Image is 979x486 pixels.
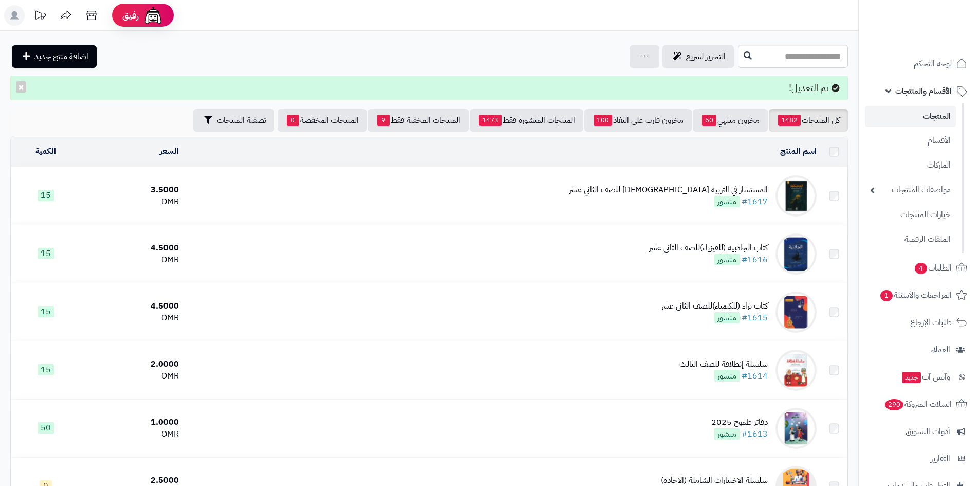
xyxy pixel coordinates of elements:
a: المنتجات المخفضة0 [278,109,367,132]
div: OMR [85,428,179,440]
span: تصفية المنتجات [217,114,266,127]
div: دفاتر طموح 2025 [711,417,768,428]
div: 4.5000 [85,300,179,312]
div: المستشار في التربية [DEMOGRAPHIC_DATA] للصف الثاني عشر [569,184,768,196]
img: سلسلة إنطلاقة للصف الثالث [775,350,817,391]
img: ai-face.png [143,5,163,26]
span: العملاء [930,343,950,357]
a: مخزون قارب على النفاذ100 [584,109,692,132]
a: خيارات المنتجات [865,204,956,226]
span: وآتس آب [901,370,950,384]
button: × [16,81,26,93]
div: OMR [85,312,179,324]
span: 4 [915,263,927,274]
span: 100 [594,115,612,126]
span: منشور [714,428,740,440]
img: كتاب الجاذبية (للفيزياء)للصف الثاني عشر [775,233,817,275]
span: منشور [714,312,740,323]
a: #1614 [742,370,768,382]
a: الكمية [35,145,56,157]
div: 3.5000 [85,184,179,196]
img: دفاتر طموح 2025 [775,408,817,449]
span: منشور [714,254,740,265]
a: التحرير لسريع [662,45,734,68]
span: السلات المتروكة [884,397,952,411]
a: تحديثات المنصة [27,5,53,28]
span: الطلبات [914,261,952,275]
span: 9 [377,115,390,126]
span: الأقسام والمنتجات [895,84,952,98]
span: 60 [702,115,716,126]
div: تم التعديل! [10,76,848,100]
img: المستشار في التربية الإسلامية للصف الثاني عشر [775,175,817,217]
a: أدوات التسويق [865,419,973,444]
a: السلات المتروكة290 [865,392,973,417]
div: 2.0000 [85,358,179,370]
a: التقارير [865,446,973,471]
div: كتاب الجاذبية (للفيزياء)للصف الثاني عشر [649,242,768,254]
div: 4.5000 [85,242,179,254]
span: التحرير لسريع [686,50,726,63]
a: #1615 [742,312,768,324]
span: 0 [287,115,299,126]
a: #1617 [742,195,768,208]
span: أدوات التسويق [906,424,950,439]
div: OMR [85,254,179,266]
span: طلبات الإرجاع [910,315,952,330]
div: كتاب ثراء (للكيمياء)للصف الثاني عشر [661,300,768,312]
span: 1473 [479,115,502,126]
a: السعر [160,145,179,157]
a: الأقسام [865,130,956,152]
span: التقارير [931,452,950,466]
span: 15 [38,248,54,259]
a: طلبات الإرجاع [865,310,973,335]
div: سلسلة إنطلاقة للصف الثالث [679,358,768,370]
span: 15 [38,364,54,375]
a: المنتجات المنشورة فقط1473 [470,109,583,132]
a: اسم المنتج [780,145,817,157]
div: OMR [85,196,179,208]
a: العملاء [865,337,973,362]
a: المراجعات والأسئلة1 [865,283,973,308]
a: المنتجات [865,106,956,127]
a: الماركات [865,154,956,176]
span: رفيق [122,9,139,22]
img: كتاب ثراء (للكيمياء)للصف الثاني عشر [775,292,817,333]
a: اضافة منتج جديد [12,45,97,68]
span: 290 [885,399,903,410]
span: المراجعات والأسئلة [879,288,952,302]
div: OMR [85,370,179,382]
span: منشور [714,196,740,207]
div: 1.0000 [85,417,179,428]
span: 50 [38,422,54,434]
a: لوحة التحكم [865,51,973,76]
span: منشور [714,370,740,382]
a: المنتجات المخفية فقط9 [368,109,469,132]
span: 1 [880,290,893,301]
a: الملفات الرقمية [865,228,956,250]
a: الطلبات4 [865,256,973,280]
a: #1613 [742,428,768,440]
button: تصفية المنتجات [193,109,274,132]
span: لوحة التحكم [914,57,952,71]
a: كل المنتجات1482 [769,109,848,132]
a: #1616 [742,254,768,266]
a: مخزون منتهي60 [693,109,768,132]
a: مواصفات المنتجات [865,179,956,201]
span: اضافة منتج جديد [34,50,88,63]
span: 15 [38,306,54,317]
span: 15 [38,190,54,201]
a: وآتس آبجديد [865,365,973,389]
span: جديد [902,372,921,383]
span: 1482 [778,115,801,126]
